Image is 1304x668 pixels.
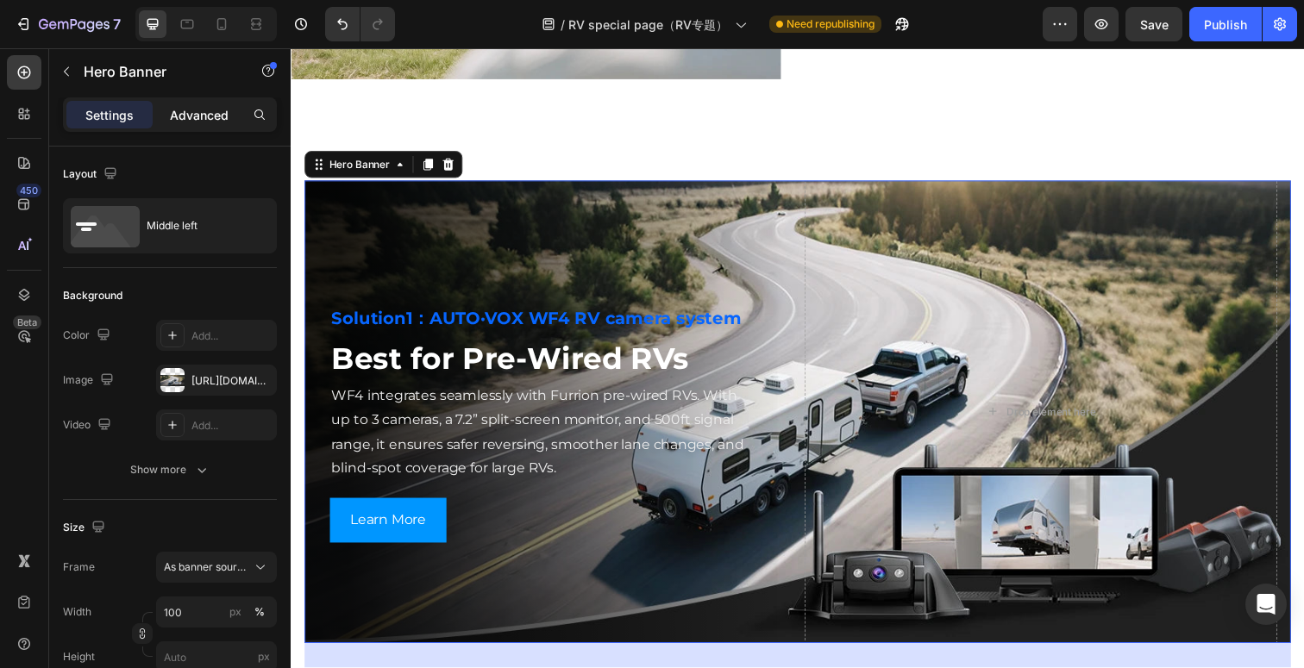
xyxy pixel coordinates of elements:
[249,602,270,622] button: px
[156,552,277,583] button: As banner source
[1189,7,1262,41] button: Publish
[561,16,565,34] span: /
[7,7,129,41] button: 7
[325,7,395,41] div: Undo/Redo
[84,61,230,82] p: Hero Banner
[229,604,241,620] div: px
[63,559,95,575] label: Frame
[85,106,134,124] p: Settings
[170,106,229,124] p: Advanced
[63,516,109,540] div: Size
[13,315,41,329] div: Beta
[147,206,252,246] div: Middle left
[254,604,265,620] div: %
[191,418,273,434] div: Add...
[63,369,117,392] div: Image
[63,324,114,347] div: Color
[113,14,121,34] p: 7
[225,602,246,622] button: %
[130,461,210,478] div: Show more
[35,111,104,127] div: Hero Banner
[63,454,277,485] button: Show more
[258,650,270,663] span: px
[1204,16,1247,34] div: Publish
[63,163,121,186] div: Layout
[568,16,728,34] span: RV special page（RV专题）
[191,373,273,389] div: [URL][DOMAIN_NAME]
[63,288,122,303] div: Background
[156,596,277,627] input: px%
[1245,584,1287,625] div: Open Intercom Messenger
[1125,7,1182,41] button: Save
[730,365,822,378] div: Drop element here
[1140,17,1169,32] span: Save
[787,16,875,32] span: Need republishing
[63,604,91,620] label: Width
[63,414,115,437] div: Video
[16,184,41,197] div: 450
[164,559,248,575] span: As banner source
[191,328,273,344] div: Add...
[63,649,95,665] label: Height
[291,48,1304,668] iframe: Design area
